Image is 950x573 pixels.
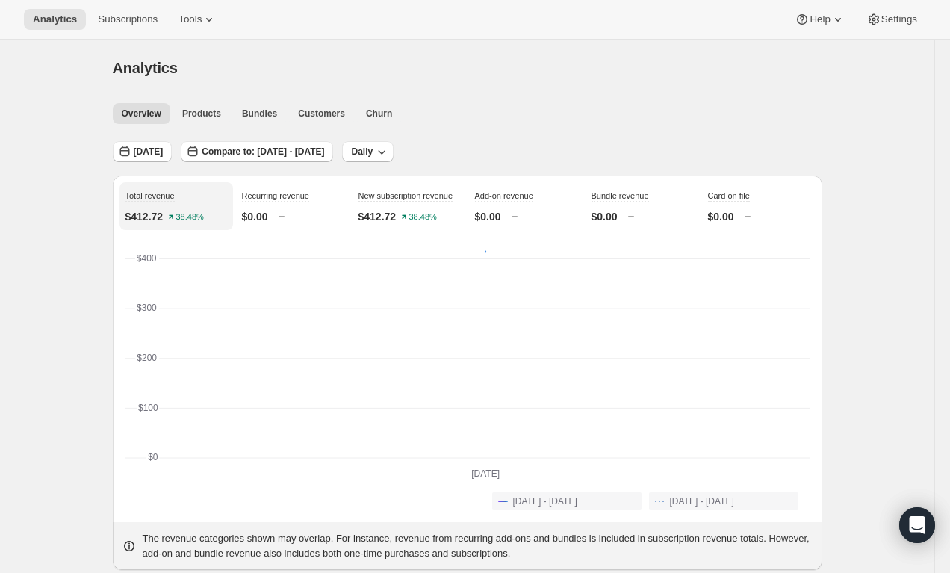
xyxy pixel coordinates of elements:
[358,209,397,224] p: $412.72
[33,13,77,25] span: Analytics
[178,13,202,25] span: Tools
[181,141,333,162] button: Compare to: [DATE] - [DATE]
[708,191,750,200] span: Card on file
[134,146,164,158] span: [DATE]
[24,9,86,30] button: Analytics
[475,191,533,200] span: Add-on revenue
[182,108,221,120] span: Products
[148,452,158,462] text: $0
[471,468,500,479] text: [DATE]
[649,492,798,510] button: [DATE] - [DATE]
[670,495,734,507] span: [DATE] - [DATE]
[242,191,310,200] span: Recurring revenue
[122,108,161,120] span: Overview
[113,60,178,76] span: Analytics
[137,303,157,313] text: $300
[143,531,813,561] p: The revenue categories shown may overlap. For instance, revenue from recurring add-ons and bundle...
[202,146,324,158] span: Compare to: [DATE] - [DATE]
[708,209,734,224] p: $0.00
[592,209,618,224] p: $0.00
[137,353,157,363] text: $200
[475,209,501,224] p: $0.00
[786,9,854,30] button: Help
[409,213,438,222] text: 38.48%
[125,209,164,224] p: $412.72
[342,141,394,162] button: Daily
[89,9,167,30] button: Subscriptions
[176,213,205,222] text: 38.48%
[351,146,373,158] span: Daily
[298,108,345,120] span: Customers
[138,403,158,413] text: $100
[881,13,917,25] span: Settings
[592,191,649,200] span: Bundle revenue
[136,253,156,264] text: $400
[125,191,175,200] span: Total revenue
[366,108,392,120] span: Churn
[358,191,453,200] span: New subscription revenue
[242,209,268,224] p: $0.00
[242,108,277,120] span: Bundles
[899,507,935,543] div: Open Intercom Messenger
[513,495,577,507] span: [DATE] - [DATE]
[113,141,173,162] button: [DATE]
[492,492,642,510] button: [DATE] - [DATE]
[857,9,926,30] button: Settings
[810,13,830,25] span: Help
[98,13,158,25] span: Subscriptions
[170,9,226,30] button: Tools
